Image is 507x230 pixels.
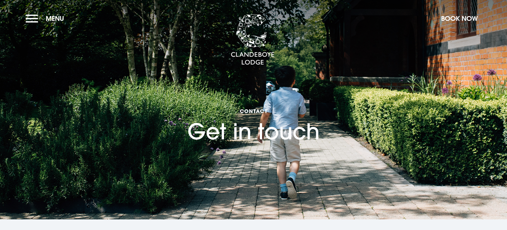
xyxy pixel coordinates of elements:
img: Clandeboye Lodge [231,14,275,65]
button: Menu [26,11,68,26]
h1: Get in touch [187,79,320,144]
span: Menu [46,14,64,23]
span: Contact [187,108,320,114]
button: Book Now [437,11,481,26]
